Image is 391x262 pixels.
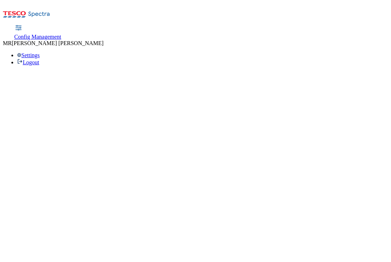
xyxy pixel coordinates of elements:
a: Settings [17,52,40,58]
a: Config Management [14,25,61,40]
span: Config Management [14,34,61,40]
span: [PERSON_NAME] [PERSON_NAME] [12,40,104,46]
span: MR [3,40,12,46]
a: Logout [17,59,39,65]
